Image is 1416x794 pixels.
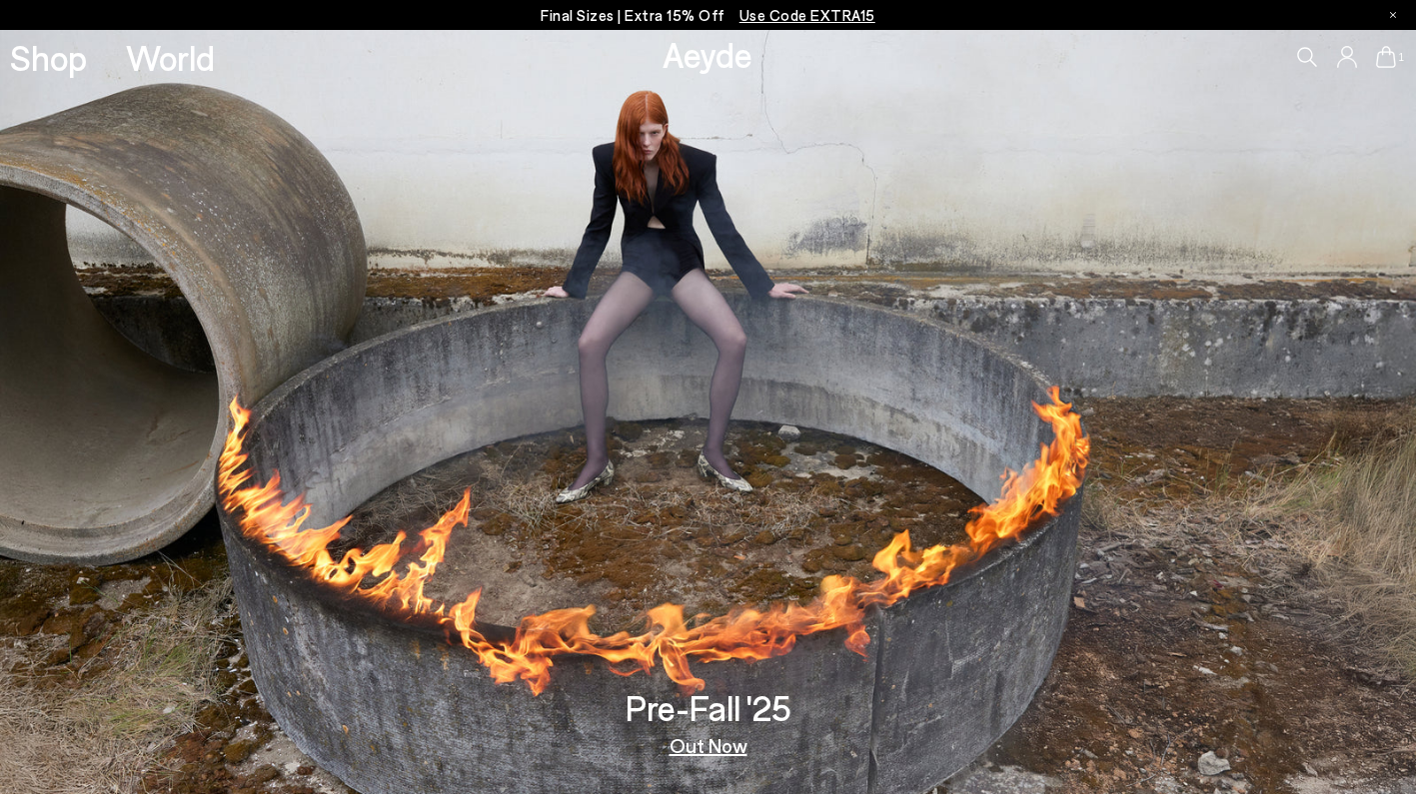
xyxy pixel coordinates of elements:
[663,33,752,75] a: Aeyde
[1376,46,1396,68] a: 1
[739,6,875,24] span: Navigate to /collections/ss25-final-sizes
[670,735,747,755] a: Out Now
[1396,52,1406,63] span: 1
[126,40,215,75] a: World
[10,40,87,75] a: Shop
[541,3,875,28] p: Final Sizes | Extra 15% Off
[626,690,791,725] h3: Pre-Fall '25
